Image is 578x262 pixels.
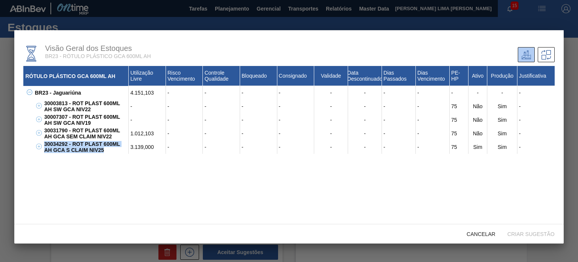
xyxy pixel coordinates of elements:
[416,100,450,113] div: -
[129,113,166,127] div: -
[348,127,382,140] div: -
[240,66,277,86] div: Bloqueado
[382,100,416,113] div: -
[240,140,277,154] div: -
[487,66,517,86] div: Produção
[240,100,277,113] div: -
[468,66,487,86] div: Ativo
[129,86,166,100] div: 4.151,103
[450,113,468,127] div: 75
[382,113,416,127] div: -
[314,113,348,127] div: -
[468,100,487,113] div: Não
[416,140,450,154] div: -
[348,113,382,127] div: -
[129,100,166,113] div: -
[203,100,240,113] div: -
[348,140,382,154] div: -
[416,113,450,127] div: -
[166,113,203,127] div: -
[240,127,277,140] div: -
[314,66,348,86] div: Validade
[240,113,277,127] div: -
[461,227,501,241] button: Cancelar
[382,86,416,100] div: -
[450,66,468,86] div: PE-HP
[416,66,450,86] div: Dias Vencimento
[42,100,129,113] div: 30003813 - ROT PLAST 600ML AH SW GCA NIV22
[468,127,487,140] div: Não
[382,66,416,86] div: Dias Passados
[518,47,535,62] div: Unidade Atual/ Unidades
[23,66,129,86] div: RÓTULO PLÁSTICO GCA 600ML AH
[203,86,240,100] div: -
[348,86,382,100] div: -
[166,86,203,100] div: -
[538,47,555,62] div: Sugestões de Trasferência
[33,86,129,100] div: BR23 - Jaguariúna
[517,86,555,100] div: -
[277,113,315,127] div: -
[277,86,315,100] div: -
[203,66,240,86] div: Controle Qualidade
[501,227,560,241] button: Criar sugestão
[166,100,203,113] div: -
[45,53,151,59] span: BR23 - RÓTULO PLÁSTICO GCA 600ML AH
[166,66,203,86] div: Risco Vencimento
[487,113,517,127] div: Sim
[314,140,348,154] div: -
[42,127,129,140] div: 30031790 - ROT PLAST 600ML AH GCA SEM CLAIM NIV22
[166,127,203,140] div: -
[348,66,382,86] div: Data Descontinuado
[314,86,348,100] div: -
[416,86,450,100] div: -
[450,100,468,113] div: 75
[416,127,450,140] div: -
[517,127,555,140] div: -
[487,127,517,140] div: Sim
[42,113,129,127] div: 30007307 - ROT PLAST 600ML AH SW GCA NIV19
[45,44,132,52] span: Visão Geral dos Estoques
[501,231,560,237] span: Criar sugestão
[487,86,517,100] div: -
[517,66,555,86] div: Justificativa
[487,140,517,154] div: Sim
[166,140,203,154] div: -
[277,140,315,154] div: -
[487,100,517,113] div: Sim
[382,127,416,140] div: -
[240,86,277,100] div: -
[450,140,468,154] div: 75
[450,127,468,140] div: 75
[129,140,166,154] div: 3.139,000
[42,140,129,154] div: 30034292 - ROT PLAST 600ML AH GCA S CLAIM NIV25
[517,140,555,154] div: -
[314,127,348,140] div: -
[129,127,166,140] div: 1.012,103
[129,66,166,86] div: Utilização Livre
[277,66,315,86] div: Consignado
[517,100,555,113] div: -
[277,100,315,113] div: -
[450,86,468,100] div: -
[277,127,315,140] div: -
[468,86,487,100] div: -
[382,140,416,154] div: -
[203,113,240,127] div: -
[203,140,240,154] div: -
[461,231,501,237] span: Cancelar
[314,100,348,113] div: -
[468,140,487,154] div: Sim
[468,113,487,127] div: Não
[348,100,382,113] div: -
[517,113,555,127] div: -
[203,127,240,140] div: -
